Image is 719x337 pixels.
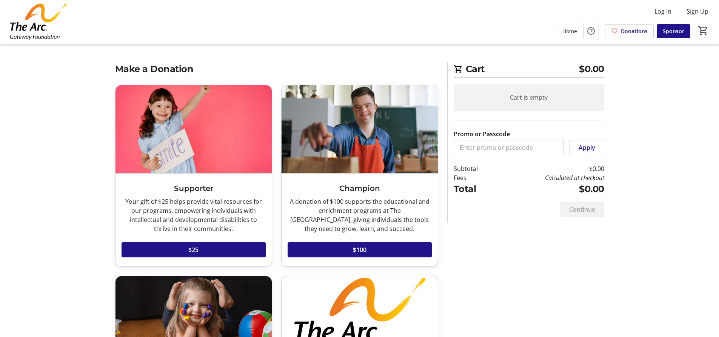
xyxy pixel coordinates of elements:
button: Sign Up [681,5,714,17]
td: $0.00 [497,164,604,173]
span: $0.00 [579,62,604,76]
button: Log In [648,5,677,17]
span: Donations [621,27,648,35]
td: Calculated at checkout [497,173,604,182]
h2: Cart [454,62,604,78]
input: Enter promo or passcode [454,140,563,155]
label: Promo or Passcode [454,129,510,138]
span: Sign Up [687,7,708,16]
td: Total [454,182,497,196]
td: Fees [454,173,497,182]
button: $100 [288,242,432,257]
span: Sponsor [663,27,684,35]
td: Subtotal [454,164,497,173]
button: $25 [122,242,266,257]
span: $100 [353,245,366,254]
span: $25 [188,245,199,254]
button: Apply [570,140,604,155]
button: Cart [696,24,710,37]
img: Supporter [115,85,272,173]
div: Your gift of $25 helps provide vital resources for our programs, empowering individuals with inte... [122,197,266,233]
h3: Supporter [122,183,266,194]
td: $0.00 [497,182,604,196]
img: The Arc Gateway Foundation's Logo [5,3,72,41]
img: Champion [282,85,438,173]
a: Donations [605,24,654,38]
button: Help [584,23,599,38]
a: Home [556,24,583,38]
h2: Make a Donation [115,62,438,76]
span: Log In [654,7,671,16]
span: Home [562,27,577,35]
div: A donation of $100 supports the educational and enrichment programs at The [GEOGRAPHIC_DATA], giv... [288,197,432,233]
a: Sponsor [657,24,690,38]
span: Apply [579,143,595,152]
h3: Champion [288,183,432,194]
div: Cart is empty [454,84,604,111]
